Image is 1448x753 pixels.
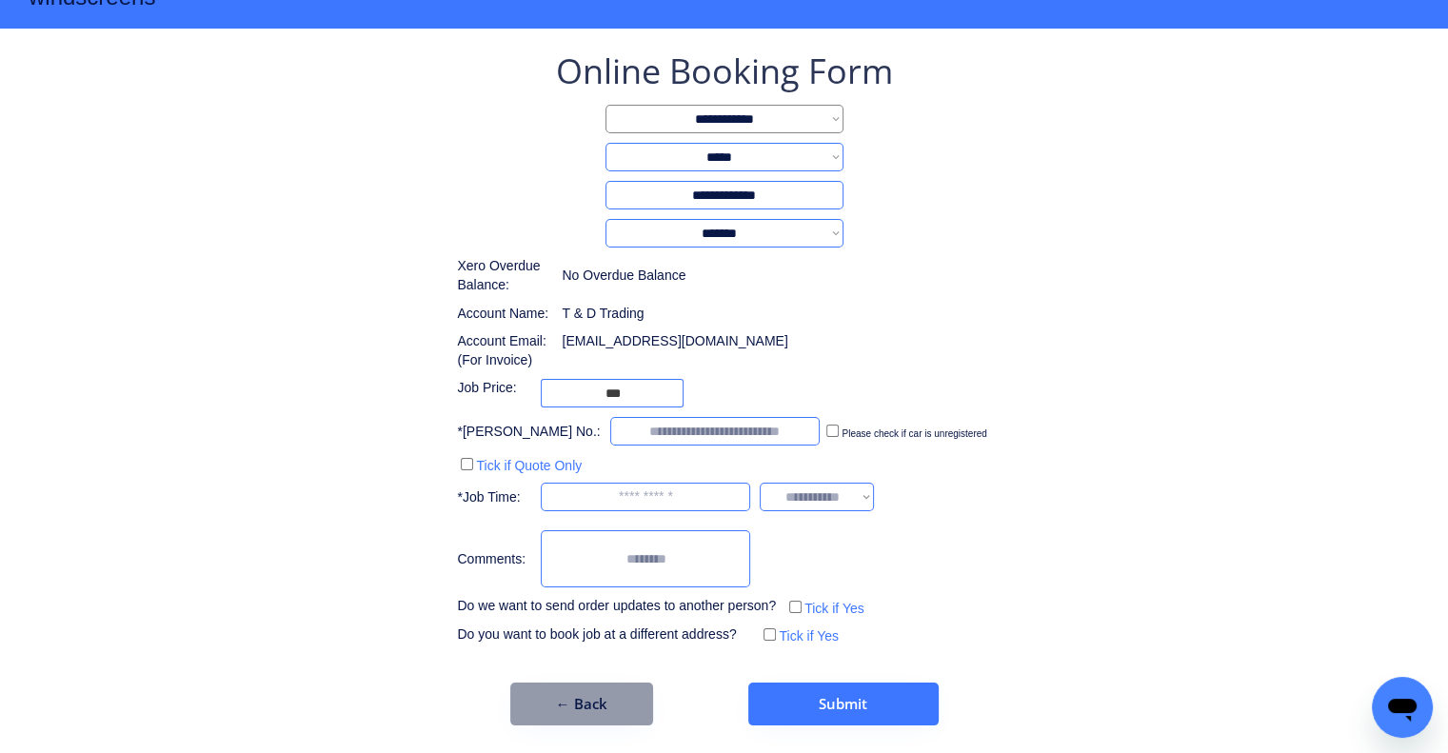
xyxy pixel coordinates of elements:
[804,601,864,616] label: Tick if Yes
[457,257,552,294] div: Xero Overdue Balance:
[842,428,986,439] label: Please check if car is unregistered
[457,488,531,507] div: *Job Time:
[779,628,839,644] label: Tick if Yes
[748,683,939,725] button: Submit
[457,379,531,398] div: Job Price:
[476,458,582,473] label: Tick if Quote Only
[457,550,531,569] div: Comments:
[457,305,552,324] div: Account Name:
[562,267,685,286] div: No Overdue Balance
[510,683,653,725] button: ← Back
[556,48,893,95] div: Online Booking Form
[457,597,776,616] div: Do we want to send order updates to another person?
[457,423,600,442] div: *[PERSON_NAME] No.:
[457,332,552,369] div: Account Email: (For Invoice)
[1372,677,1433,738] iframe: Button to launch messaging window
[562,305,644,324] div: T & D Trading
[457,625,750,644] div: Do you want to book job at a different address?
[562,332,787,351] div: [EMAIL_ADDRESS][DOMAIN_NAME]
